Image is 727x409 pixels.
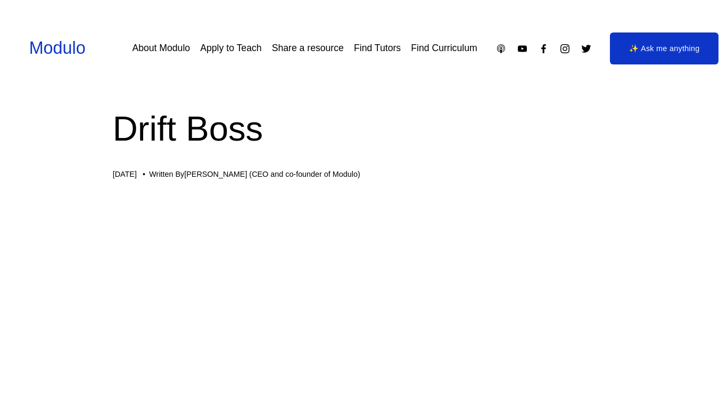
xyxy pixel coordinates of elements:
[113,170,137,178] span: [DATE]
[132,39,190,58] a: About Modulo
[581,43,592,54] a: Twitter
[411,39,477,58] a: Find Curriculum
[200,39,261,58] a: Apply to Teach
[272,39,344,58] a: Share a resource
[610,32,718,64] a: ✨ Ask me anything
[149,170,360,179] div: Written By
[538,43,549,54] a: Facebook
[559,43,571,54] a: Instagram
[517,43,528,54] a: YouTube
[495,43,507,54] a: Apple Podcasts
[113,104,615,153] h1: Drift Boss
[29,38,86,58] a: Modulo
[354,39,401,58] a: Find Tutors
[184,170,360,178] a: [PERSON_NAME] (CEO and co-founder of Modulo)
